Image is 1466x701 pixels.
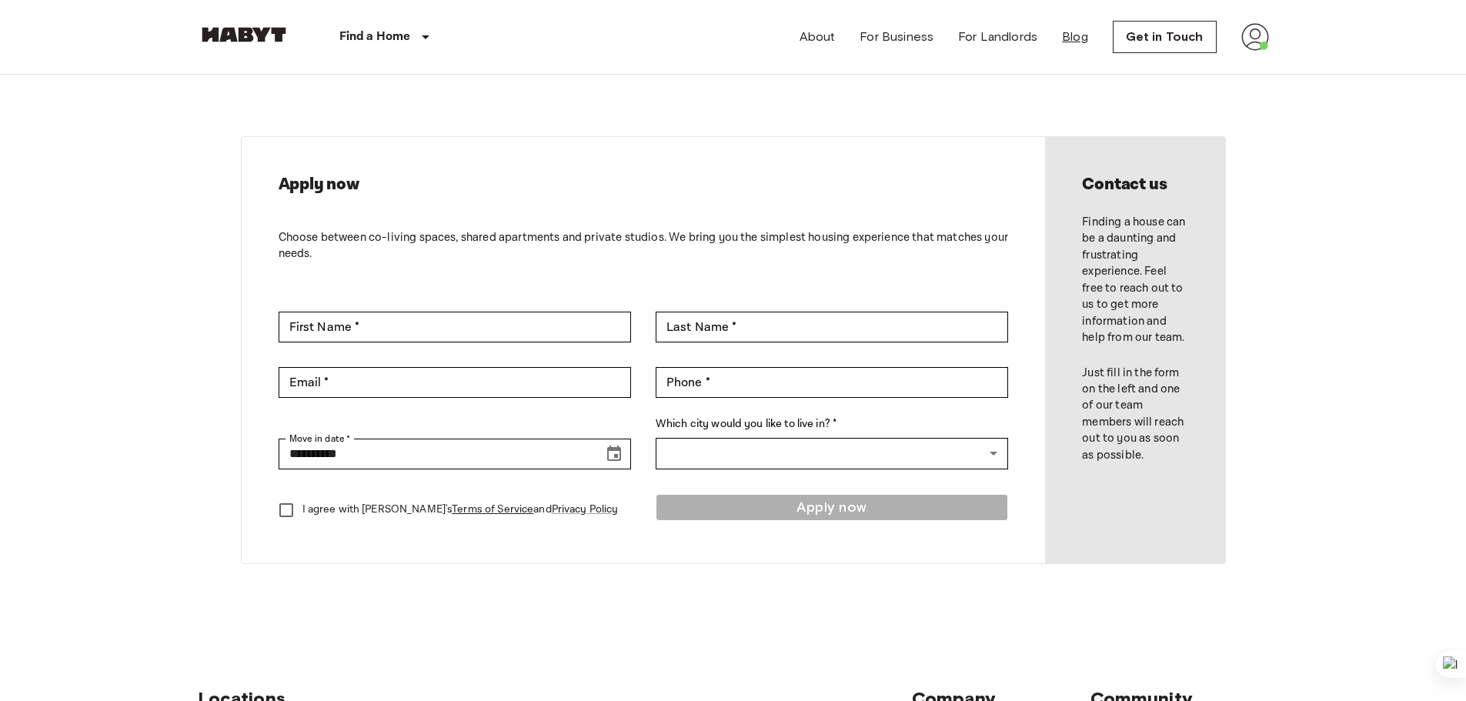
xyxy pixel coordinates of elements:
[1062,28,1088,46] a: Blog
[279,174,1009,195] h2: Apply now
[452,502,533,516] a: Terms of Service
[958,28,1037,46] a: For Landlords
[1082,174,1187,195] h2: Contact us
[1241,23,1269,51] img: avatar
[800,28,836,46] a: About
[860,28,933,46] a: For Business
[1082,365,1187,464] p: Just fill in the form on the left and one of our team members will reach out to you as soon as po...
[302,502,619,518] p: I agree with [PERSON_NAME]'s and
[1113,21,1217,53] a: Get in Touch
[552,502,619,516] a: Privacy Policy
[599,439,629,469] button: Choose date, selected date is Aug 16, 2025
[1082,214,1187,346] p: Finding a house can be a daunting and frustrating experience. Feel free to reach out to us to get...
[339,28,411,46] p: Find a Home
[289,432,351,446] label: Move in date
[656,416,1008,432] label: Which city would you like to live in? *
[279,229,1009,262] p: Choose between co-living spaces, shared apartments and private studios. We bring you the simplest...
[198,27,290,42] img: Habyt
